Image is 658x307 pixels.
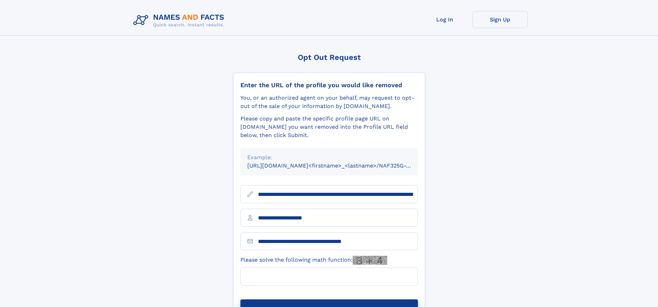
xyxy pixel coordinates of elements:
div: Opt Out Request [233,53,425,62]
div: Enter the URL of the profile you would like removed [240,81,418,89]
label: Please solve the following math function: [240,256,387,265]
img: Logo Names and Facts [131,11,230,30]
div: You, or an authorized agent on your behalf, may request to opt-out of the sale of your informatio... [240,94,418,110]
small: [URL][DOMAIN_NAME]<firstname>_<lastname>/NAF325G-xxxxxxxx [247,162,431,169]
div: Example: [247,153,411,162]
a: Log In [417,11,473,28]
a: Sign Up [473,11,528,28]
div: Please copy and paste the specific profile page URL on [DOMAIN_NAME] you want removed into the Pr... [240,115,418,139]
